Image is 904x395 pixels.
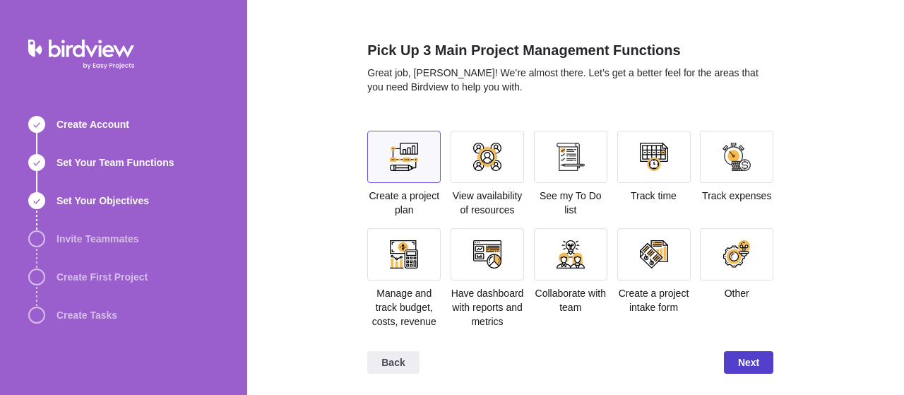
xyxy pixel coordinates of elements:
[540,190,602,216] span: See my To Do list
[367,351,419,374] span: Back
[725,288,749,299] span: Other
[56,117,129,131] span: Create Account
[56,270,148,284] span: Create First Project
[367,67,759,93] span: Great job, [PERSON_NAME]! We’re almost there. Let’s get a better feel for the areas that you need...
[56,194,149,208] span: Set Your Objectives
[631,190,677,201] span: Track time
[738,354,759,371] span: Next
[451,288,524,327] span: Have dashboard with reports and metrics
[381,354,405,371] span: Back
[535,288,606,313] span: Collaborate with team
[453,190,523,216] span: View availability of resources
[702,190,771,201] span: Track expenses
[367,40,773,66] h2: Pick Up 3 Main Project Management Functions
[56,308,117,322] span: Create Tasks
[56,155,174,170] span: Set Your Team Functions
[619,288,689,313] span: Create a project intake form
[369,190,439,216] span: Create a project plan
[56,232,138,246] span: Invite Teammates
[372,288,436,327] span: Manage and track budget, costs, revenue
[724,351,773,374] span: Next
